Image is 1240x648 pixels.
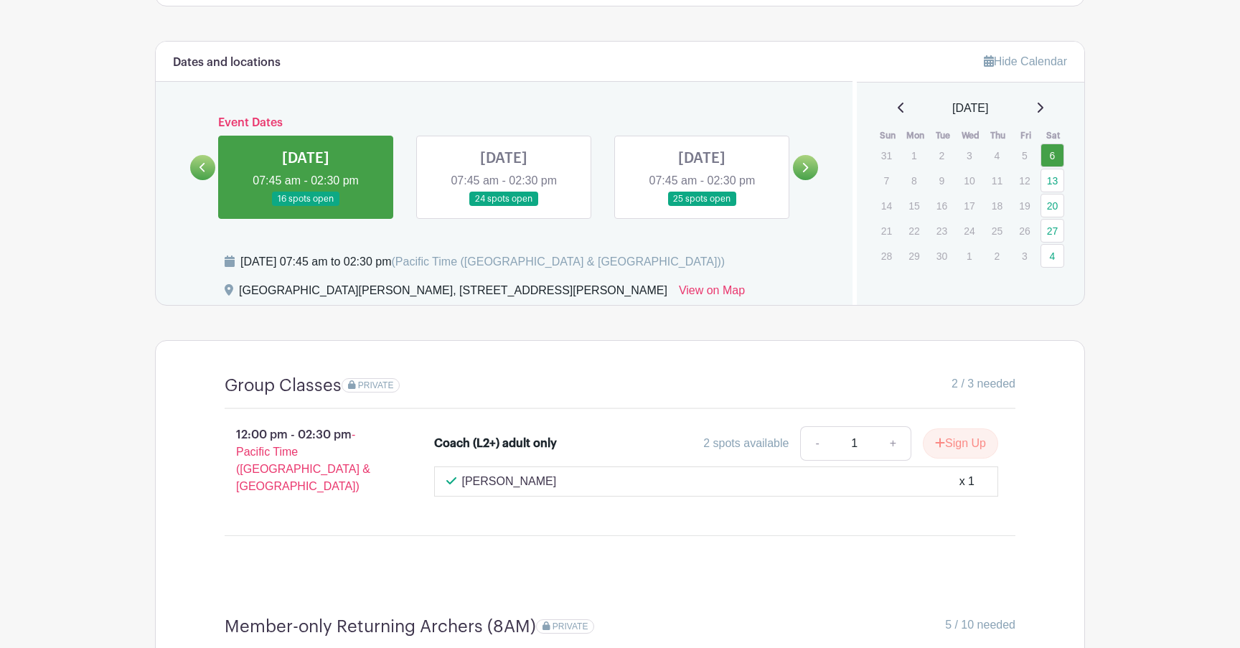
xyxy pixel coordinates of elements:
p: 7 [875,169,898,192]
p: 10 [957,169,981,192]
th: Fri [1012,128,1040,143]
p: 23 [930,220,954,242]
div: [DATE] 07:45 am to 02:30 pm [240,253,725,271]
h4: Member-only Returning Archers (8AM) [225,616,536,637]
a: View on Map [679,282,745,305]
p: 11 [985,169,1009,192]
p: 28 [875,245,898,267]
p: 26 [1013,220,1036,242]
p: 29 [902,245,926,267]
span: [DATE] [952,100,988,117]
p: 30 [930,245,954,267]
p: 25 [985,220,1009,242]
div: 2 spots available [703,435,789,452]
a: 6 [1041,144,1064,167]
p: 3 [1013,245,1036,267]
a: 27 [1041,219,1064,243]
a: 13 [1041,169,1064,192]
th: Sat [1040,128,1068,143]
p: 17 [957,194,981,217]
p: 8 [902,169,926,192]
p: 1 [902,144,926,166]
h4: Group Classes [225,375,342,396]
a: Hide Calendar [984,55,1067,67]
p: 18 [985,194,1009,217]
p: 3 [957,144,981,166]
p: [PERSON_NAME] [462,473,557,490]
div: [GEOGRAPHIC_DATA][PERSON_NAME], [STREET_ADDRESS][PERSON_NAME] [239,282,667,305]
p: 1 [957,245,981,267]
p: 24 [957,220,981,242]
p: 12:00 pm - 02:30 pm [202,421,411,501]
p: 14 [875,194,898,217]
span: - Pacific Time ([GEOGRAPHIC_DATA] & [GEOGRAPHIC_DATA]) [236,428,370,492]
p: 16 [930,194,954,217]
a: 4 [1041,244,1064,268]
span: 5 / 10 needed [945,616,1015,634]
div: Coach (L2+) adult only [434,435,557,452]
p: 4 [985,144,1009,166]
th: Thu [985,128,1013,143]
p: 5 [1013,144,1036,166]
th: Mon [901,128,929,143]
span: (Pacific Time ([GEOGRAPHIC_DATA] & [GEOGRAPHIC_DATA])) [391,255,725,268]
th: Wed [957,128,985,143]
h6: Event Dates [215,116,793,130]
a: + [875,426,911,461]
div: x 1 [959,473,974,490]
th: Sun [874,128,902,143]
a: - [800,426,833,461]
p: 19 [1013,194,1036,217]
p: 31 [875,144,898,166]
p: 12 [1013,169,1036,192]
p: 2 [985,245,1009,267]
p: 15 [902,194,926,217]
span: 2 / 3 needed [952,375,1015,393]
p: 2 [930,144,954,166]
p: 9 [930,169,954,192]
h6: Dates and locations [173,56,281,70]
p: 22 [902,220,926,242]
p: 21 [875,220,898,242]
a: 20 [1041,194,1064,217]
th: Tue [929,128,957,143]
span: PRIVATE [358,380,394,390]
button: Sign Up [923,428,998,459]
span: PRIVATE [553,621,588,631]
